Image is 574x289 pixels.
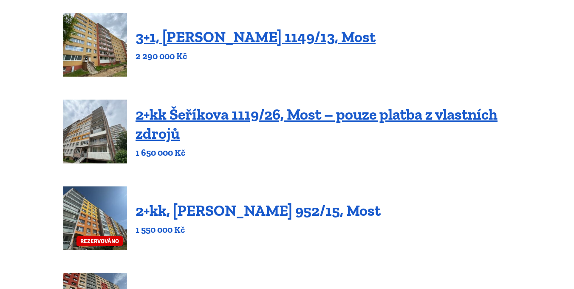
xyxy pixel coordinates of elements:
p: 2 290 000 Kč [136,50,376,62]
p: 1 650 000 Kč [136,147,511,159]
p: 1 550 000 Kč [136,224,381,236]
a: REZERVOVÁNO [63,186,127,250]
span: REZERVOVÁNO [76,236,123,246]
a: 2+kk Šeříkova 1119/26, Most – pouze platba z vlastních zdrojů [136,105,498,143]
a: 3+1, [PERSON_NAME] 1149/13, Most [136,28,376,46]
a: 2+kk, [PERSON_NAME] 952/15, Most [136,201,381,220]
